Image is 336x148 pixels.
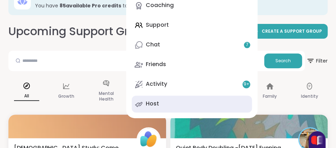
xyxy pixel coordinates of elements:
span: 9 + [244,81,249,87]
div: Host [146,100,159,108]
p: Growth [58,92,74,101]
b: 85 available Pro credit s [60,2,121,9]
p: Family [263,92,277,101]
span: CREATE A SUPPORT GROUP [262,28,322,34]
div: Coaching [146,1,174,9]
div: Chat [146,41,160,49]
div: Activity [146,80,167,88]
div: Friends [146,60,166,68]
p: Identity [301,92,318,101]
a: CREATE A SUPPORT GROUP [248,24,328,39]
span: Filter [306,52,328,69]
p: All [14,92,39,101]
a: Chat7 [132,37,252,53]
a: Host [132,96,252,112]
h3: You have to book a coaching group. [35,2,318,9]
button: Search [264,53,302,68]
span: Search [275,58,291,64]
h2: Upcoming Support Groups [8,24,156,39]
button: Filter [306,51,328,71]
a: Activity9+ [132,76,252,93]
a: Friends [132,56,252,73]
span: 7 [246,42,248,48]
p: Mental Health [94,89,119,103]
